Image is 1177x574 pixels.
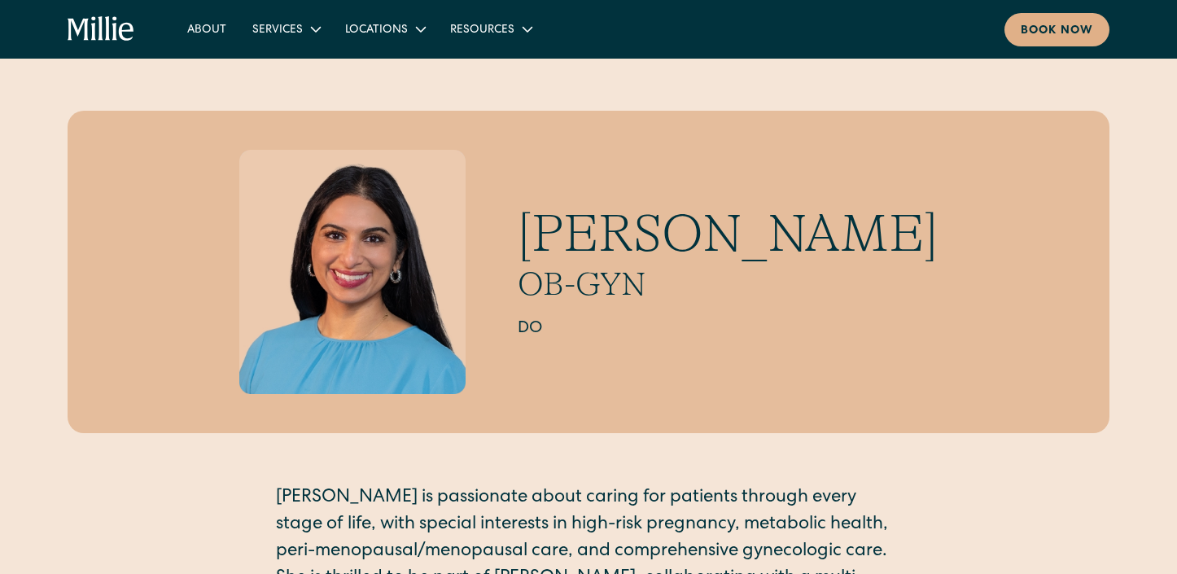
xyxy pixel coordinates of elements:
div: Book now [1021,23,1093,40]
div: Resources [437,15,544,42]
a: About [174,15,239,42]
div: Locations [332,15,437,42]
div: Services [239,15,332,42]
div: Locations [345,22,408,39]
div: Resources [450,22,514,39]
h1: [PERSON_NAME] [518,203,938,265]
h2: OB-GYN [518,265,938,304]
div: Services [252,22,303,39]
h2: DO [518,317,938,341]
a: home [68,16,135,42]
p: [PERSON_NAME] is passionate about caring for patients through every stage of life, with special i... [276,485,901,566]
a: Book now [1004,13,1109,46]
